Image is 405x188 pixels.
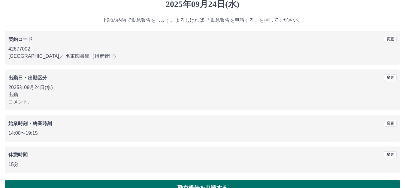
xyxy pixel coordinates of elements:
p: [GEOGRAPHIC_DATA] ／ 名東図書館（指定管理） [8,53,397,60]
b: 始業時刻・終業時刻 [8,121,52,126]
p: 15分 [8,161,397,168]
p: コメント: [8,98,397,106]
p: 14:00 〜 19:15 [8,130,397,137]
b: 休憩時間 [8,152,28,157]
p: 42677002 [8,45,397,53]
button: 変更 [384,74,397,81]
button: 変更 [384,36,397,42]
b: 出勤日・出勤区分 [8,75,47,80]
b: 契約コード [8,37,33,42]
button: 変更 [384,120,397,127]
button: 変更 [384,151,397,158]
p: 出勤 [8,91,397,98]
p: 下記の内容で勤怠報告をします。よろしければ 「勤怠報告を申請する」を押してください。 [5,17,400,24]
p: 2025年09月24日(水) [8,84,397,91]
